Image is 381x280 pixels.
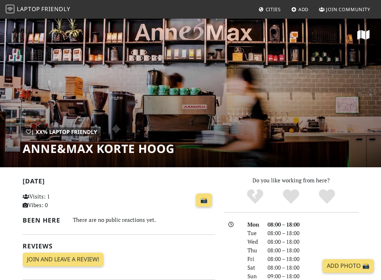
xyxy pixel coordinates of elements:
[41,5,70,13] span: Friendly
[23,242,215,250] h2: Reviews
[316,3,373,16] a: Join Community
[23,127,100,136] div: | XX% Laptop Friendly
[273,188,309,205] div: Yes
[243,229,263,237] div: Tue
[243,246,263,255] div: Thu
[196,193,212,207] a: 📸
[263,246,363,255] div: 08:00 – 18:00
[224,176,359,185] p: Do you like working from here?
[23,192,81,209] p: Visits: 1 Vibes: 0
[298,6,309,13] span: Add
[288,3,312,16] a: Add
[73,215,215,225] div: There are no public reactions yet.
[266,6,281,13] span: Cities
[256,3,284,16] a: Cities
[243,237,263,246] div: Wed
[17,5,40,13] span: Laptop
[243,220,263,229] div: Mon
[23,216,64,224] h2: Been here
[243,263,263,272] div: Sat
[263,237,363,246] div: 08:00 – 18:00
[23,177,215,188] h2: [DATE]
[23,253,103,266] a: Join and leave a review!
[237,188,273,205] div: No
[322,259,374,273] a: Add Photo 📸
[23,142,175,155] h1: Anne&Max Korte Hoog
[263,220,363,229] div: 08:00 – 18:00
[263,229,363,237] div: 08:00 – 18:00
[309,188,345,205] div: Definitely!
[243,255,263,263] div: Fri
[6,3,70,16] a: LaptopFriendly LaptopFriendly
[263,255,363,263] div: 08:00 – 18:00
[263,263,363,272] div: 08:00 – 18:00
[326,6,370,13] span: Join Community
[6,5,14,13] img: LaptopFriendly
